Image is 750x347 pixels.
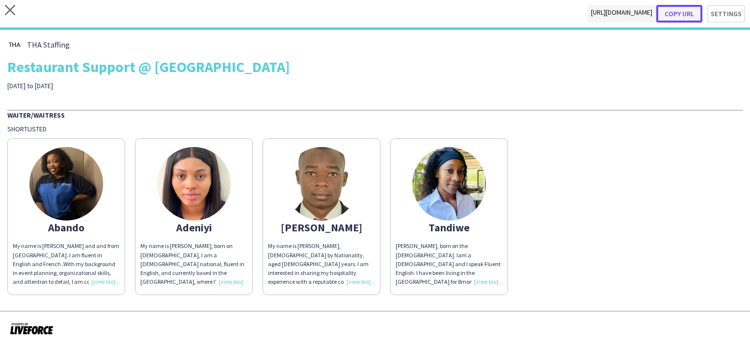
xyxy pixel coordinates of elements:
button: Settings [707,5,745,23]
img: thumb-68c92c6739913.jpeg [412,147,486,221]
div: [PERSON_NAME] [268,223,375,232]
div: My name is [PERSON_NAME], born on [DEMOGRAPHIC_DATA], I am a [DEMOGRAPHIC_DATA] national, fluent ... [140,242,247,286]
div: Tandiwe [396,223,503,232]
div: Abando [13,223,120,232]
div: My name is [PERSON_NAME] and and from [GEOGRAPHIC_DATA]. I am fluent in English and French .With ... [13,242,120,286]
button: Copy url [656,5,702,23]
img: thumb-c14cc9a5-e8ab-4bf9-bb9f-0097301c9ac2.jpg [29,147,103,221]
span: [URL][DOMAIN_NAME] [587,5,656,23]
div: Shortlisted [7,124,743,133]
div: My name is [PERSON_NAME], [DEMOGRAPHIC_DATA] by Nationality, aged [DEMOGRAPHIC_DATA] years. I am ... [268,242,375,286]
div: Waiter/Waitress [7,110,743,120]
div: Adeniyi [140,223,247,232]
img: thumb-6477218901189.jpg [285,147,358,221]
span: THA Staffing [27,40,70,49]
img: thumb-6540da0c274cc.jpeg [157,147,231,221]
img: thumb-0b1c4840-441c-4cf7-bc0f-fa59e8b685e2..jpg [7,37,22,52]
div: [PERSON_NAME], born on the [DEMOGRAPHIC_DATA]. Iam a [DEMOGRAPHIC_DATA] and I speak Fluent Englis... [396,242,503,286]
div: [DATE] to [DATE] [7,81,265,90]
img: Powered by Liveforce [10,322,54,335]
div: Restaurant Support @ [GEOGRAPHIC_DATA] [7,59,743,74]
